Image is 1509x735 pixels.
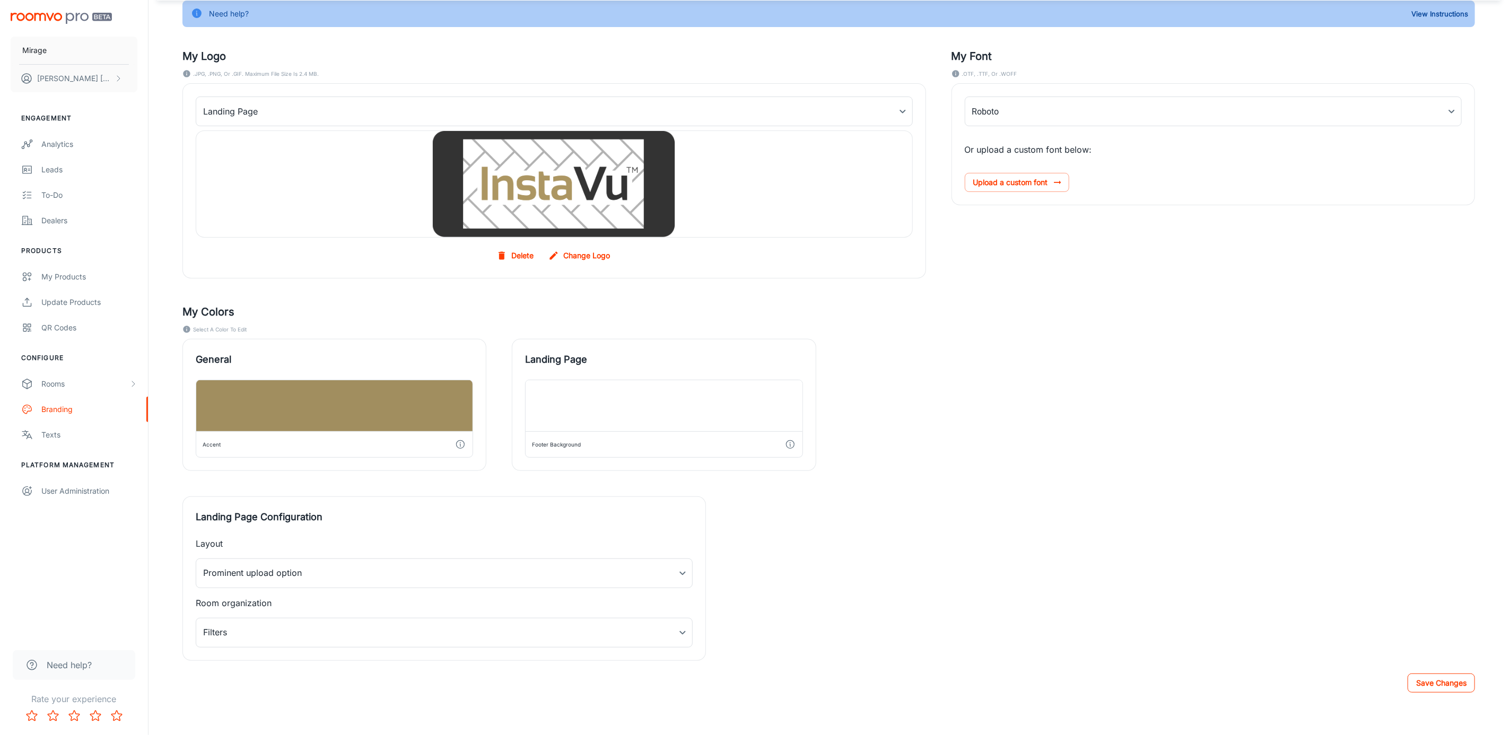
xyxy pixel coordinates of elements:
button: Mirage [11,37,137,64]
div: Filters [196,618,693,647]
div: Update Products [41,296,137,308]
p: Layout [196,537,693,550]
div: My Products [41,271,137,283]
button: Rate 1 star [21,705,42,727]
div: Roboto [965,97,1462,126]
p: [PERSON_NAME] [PERSON_NAME] [37,73,112,84]
p: Room organization [196,597,693,609]
div: Branding [41,404,137,415]
p: Mirage [22,45,47,56]
h5: My Font [952,48,1475,64]
div: Footer Background [532,439,581,450]
span: Landing Page [525,352,803,367]
h5: My Colors [182,304,1475,320]
button: Rate 4 star [85,705,106,727]
span: Need help? [47,659,92,671]
button: Save Changes [1408,673,1475,693]
div: Analytics [41,138,137,150]
h5: My Logo [182,48,926,64]
div: Landing Page [196,97,913,126]
span: Upload a custom font [965,173,1069,192]
span: General [196,352,473,367]
label: Change Logo [546,246,614,265]
p: Rate your experience [8,693,139,705]
div: Accent [203,439,221,450]
button: [PERSON_NAME] [PERSON_NAME] [11,65,137,92]
div: Dealers [41,215,137,226]
div: Prominent upload option [196,558,693,588]
button: View Instructions [1409,6,1471,22]
p: Or upload a custom font below: [965,143,1462,156]
div: User Administration [41,485,137,497]
div: Texts [41,429,137,441]
div: QR Codes [41,322,137,334]
div: Leads [41,164,137,176]
span: .OTF, .TTF, or .WOFF [962,68,1017,79]
img: Roomvo PRO Beta [11,13,112,24]
button: Delete [494,246,538,265]
button: Rate 5 star [106,705,127,727]
div: Need help? [209,4,249,24]
button: Rate 2 star [42,705,64,727]
div: Rooms [41,378,129,390]
span: Landing Page Configuration [196,510,693,524]
span: .JPG, .PNG, or .GIF. Maximum file size is 2.4 MB. [193,68,319,79]
div: To-do [41,189,137,201]
button: Rate 3 star [64,705,85,727]
img: my_landing_page_logo_background_image_en-us.png [433,131,675,237]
